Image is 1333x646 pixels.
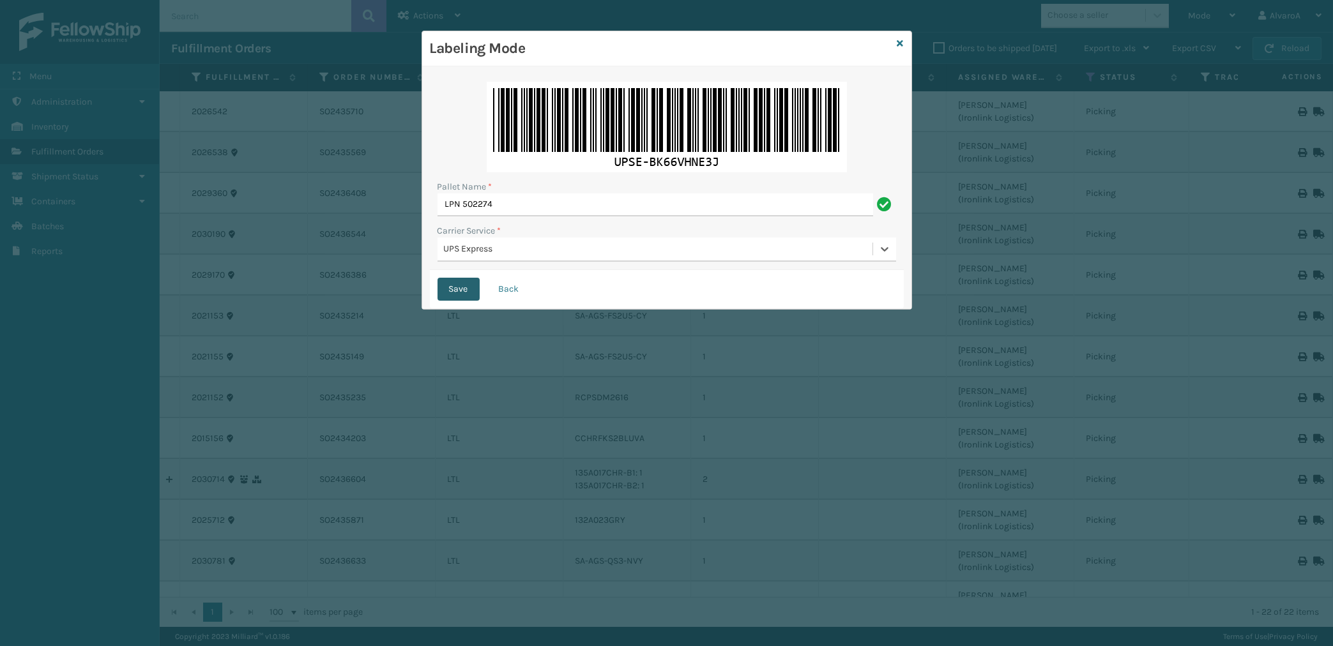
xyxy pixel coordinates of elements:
[438,278,480,301] button: Save
[487,82,847,172] img: +c49ZSmgAAAABJRU5ErkJggg==
[438,224,501,237] label: Carrier Service
[487,278,531,301] button: Back
[444,243,874,256] div: UPS Express
[430,39,892,58] h3: Labeling Mode
[438,180,492,193] label: Pallet Name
